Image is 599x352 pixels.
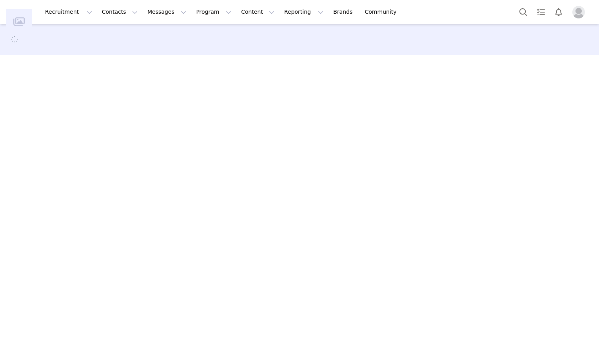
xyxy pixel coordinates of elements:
[191,3,236,21] button: Program
[568,6,593,18] button: Profile
[360,3,405,21] a: Community
[550,3,567,21] button: Notifications
[515,3,532,21] button: Search
[40,3,97,21] button: Recruitment
[97,3,142,21] button: Contacts
[532,3,550,21] a: Tasks
[572,6,585,18] img: placeholder-profile.jpg
[143,3,191,21] button: Messages
[236,3,279,21] button: Content
[280,3,328,21] button: Reporting
[329,3,359,21] a: Brands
